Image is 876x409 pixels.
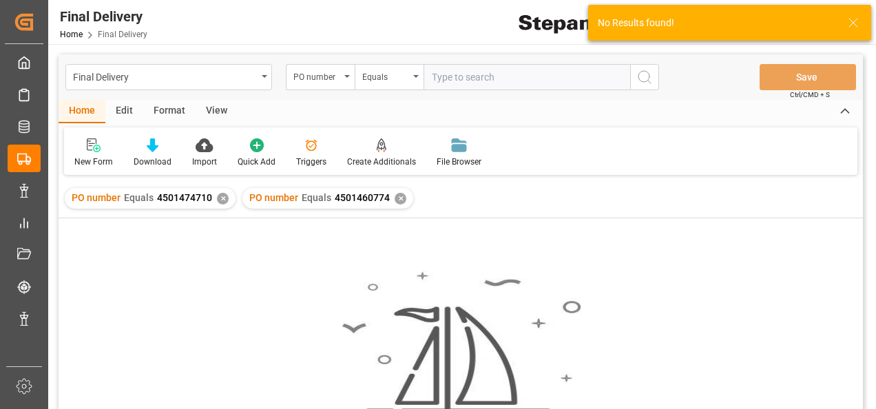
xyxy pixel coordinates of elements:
div: Edit [105,100,143,123]
div: Triggers [296,156,326,168]
span: PO number [72,192,121,203]
span: 4501474710 [157,192,212,203]
div: Format [143,100,196,123]
div: No Results found! [598,16,835,30]
div: View [196,100,238,123]
a: Home [60,30,83,39]
div: Create Additionals [347,156,416,168]
div: Home [59,100,105,123]
div: ✕ [395,193,406,204]
img: Stepan_Company_logo.svg.png_1713531530.png [519,10,619,34]
span: PO number [249,192,298,203]
button: open menu [355,64,424,90]
span: Equals [124,192,154,203]
button: search button [630,64,659,90]
div: Download [134,156,171,168]
div: New Form [74,156,113,168]
div: Quick Add [238,156,275,168]
span: Equals [302,192,331,203]
input: Type to search [424,64,630,90]
button: open menu [286,64,355,90]
div: Final Delivery [73,67,257,85]
button: Save [760,64,856,90]
div: PO number [293,67,340,83]
span: Ctrl/CMD + S [790,90,830,100]
div: ✕ [217,193,229,204]
div: File Browser [437,156,481,168]
div: Equals [362,67,409,83]
button: open menu [65,64,272,90]
span: 4501460774 [335,192,390,203]
div: Final Delivery [60,6,147,27]
div: Import [192,156,217,168]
